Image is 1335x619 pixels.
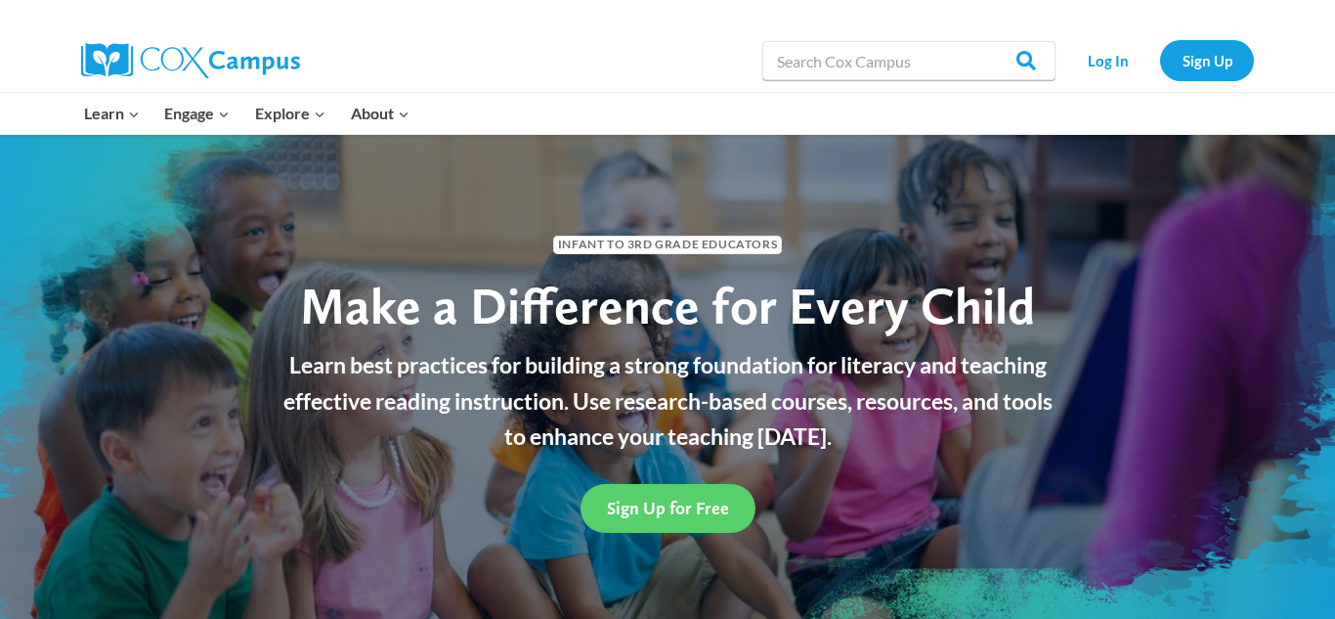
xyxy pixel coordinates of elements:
[1160,40,1254,80] a: Sign Up
[255,101,325,126] span: Explore
[272,347,1063,455] p: Learn best practices for building a strong foundation for literacy and teaching effective reading...
[1065,40,1150,80] a: Log In
[1065,40,1254,80] nav: Secondary Navigation
[607,498,729,518] span: Sign Up for Free
[81,43,300,78] img: Cox Campus
[351,101,409,126] span: About
[300,275,1035,336] span: Make a Difference for Every Child
[164,101,230,126] span: Engage
[553,236,782,254] span: Infant to 3rd Grade Educators
[762,41,1055,80] input: Search Cox Campus
[84,101,140,126] span: Learn
[71,93,421,134] nav: Primary Navigation
[581,484,755,532] a: Sign Up for Free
